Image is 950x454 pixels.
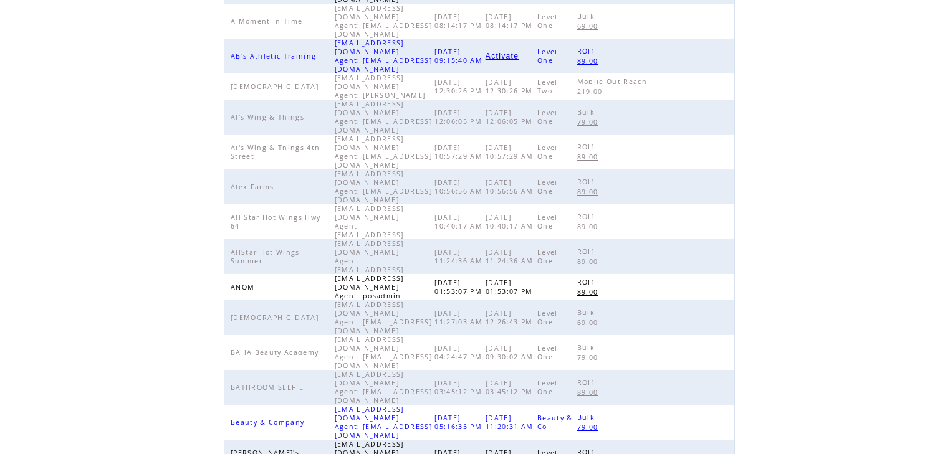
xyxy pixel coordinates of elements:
span: Bulk [577,413,598,422]
span: [DATE] 09:15:40 AM [434,47,486,65]
span: [DATE] 03:45:12 PM [486,379,536,396]
span: 89.00 [577,153,602,161]
a: Activate [486,52,519,60]
span: [DATE] 12:30:26 PM [434,78,485,95]
span: [DATE] 05:16:35 PM [434,414,485,431]
a: 79.00 [577,116,605,127]
span: [DATE] 01:53:07 PM [434,278,485,296]
span: Beauty & Company [231,418,307,427]
span: Bulk [577,108,598,116]
span: 89.00 [577,222,602,231]
span: [EMAIL_ADDRESS][DOMAIN_NAME] Agent: [EMAIL_ADDRESS][DOMAIN_NAME] [335,169,432,204]
span: ROI1 [577,177,598,186]
span: [DATE] 11:24:36 AM [486,248,537,265]
a: 79.00 [577,352,605,362]
span: [DATE] 12:06:05 PM [486,108,536,126]
span: [EMAIL_ADDRESS][DOMAIN_NAME] Agent: [EMAIL_ADDRESS][DOMAIN_NAME] [335,135,432,169]
span: 219.00 [577,87,606,96]
a: 89.00 [577,221,605,232]
span: Alex Farms [231,182,277,191]
span: [DATE] 08:14:17 PM [434,12,485,30]
span: 89.00 [577,57,602,65]
span: Level One [537,108,558,126]
span: [EMAIL_ADDRESS][DOMAIN_NAME] Agent: [EMAIL_ADDRESS][DOMAIN_NAME] [335,4,432,39]
span: [DATE] 09:30:02 AM [486,344,537,361]
span: [DATE] 10:56:56 AM [486,178,537,196]
span: Level One [537,47,558,65]
span: ROI1 [577,247,598,256]
span: Level Two [537,78,558,95]
span: [EMAIL_ADDRESS][DOMAIN_NAME] Agent: posadmin [335,274,405,300]
span: ROI1 [577,212,598,221]
span: [DEMOGRAPHIC_DATA] [231,82,322,91]
span: 89.00 [577,257,602,266]
span: Mobile Out Reach [577,77,650,86]
span: Level One [537,344,558,361]
span: Level One [537,178,558,196]
span: [EMAIL_ADDRESS][DOMAIN_NAME] Agent: [EMAIL_ADDRESS][DOMAIN_NAME] [335,370,432,405]
span: [DATE] 11:27:03 AM [434,309,486,326]
span: [DEMOGRAPHIC_DATA] [231,313,322,322]
span: 69.00 [577,22,602,31]
span: [DATE] 10:40:17 AM [486,213,537,230]
span: ROI1 [577,278,598,286]
span: [DATE] 04:24:47 PM [434,344,485,361]
a: 89.00 [577,55,605,66]
a: 89.00 [577,151,605,162]
span: [EMAIL_ADDRESS][DOMAIN_NAME] Agent: [EMAIL_ADDRESS] [335,204,407,239]
span: [EMAIL_ADDRESS][DOMAIN_NAME] Agent: [PERSON_NAME] [335,73,429,100]
a: 89.00 [577,286,605,297]
span: Bulk [577,343,598,352]
span: [DATE] 12:30:26 PM [486,78,536,95]
span: [DATE] 12:06:05 PM [434,108,485,126]
span: Bulk [577,12,598,21]
span: BAHA Beauty Academy [231,348,322,357]
a: 89.00 [577,387,605,397]
span: 89.00 [577,288,602,296]
span: Bulk [577,308,598,317]
span: [DATE] 03:45:12 PM [434,379,485,396]
span: [DATE] 01:53:07 PM [486,278,536,296]
span: [EMAIL_ADDRESS][DOMAIN_NAME] Agent: [EMAIL_ADDRESS][DOMAIN_NAME] [335,300,432,335]
span: 79.00 [577,423,602,432]
span: [DATE] 10:57:29 AM [434,143,486,161]
a: 219.00 [577,86,609,97]
span: Level One [537,248,558,265]
span: 69.00 [577,318,602,327]
span: Beauty & Co [537,414,573,431]
span: 79.00 [577,118,602,126]
span: [EMAIL_ADDRESS][DOMAIN_NAME] Agent: [EMAIL_ADDRESS][DOMAIN_NAME] [335,405,432,440]
span: Level One [537,12,558,30]
span: Level One [537,379,558,396]
span: BATHROOM SELFIE [231,383,307,392]
a: 69.00 [577,21,605,31]
a: 79.00 [577,422,605,432]
span: All Star Hot Wings Hwy 64 [231,213,320,230]
span: [EMAIL_ADDRESS][DOMAIN_NAME] Agent: [EMAIL_ADDRESS][DOMAIN_NAME] [335,39,432,73]
span: AB's Athletic Training [231,52,319,60]
span: Level One [537,213,558,230]
span: [EMAIL_ADDRESS][DOMAIN_NAME] Agent: [EMAIL_ADDRESS][DOMAIN_NAME] [335,100,432,135]
a: 69.00 [577,317,605,328]
span: AllStar Hot Wings Summer [231,248,300,265]
span: A Moment In Time [231,17,305,26]
span: 89.00 [577,187,602,196]
span: [EMAIL_ADDRESS][DOMAIN_NAME] Agent: [EMAIL_ADDRESS] [335,239,407,274]
span: [DATE] 10:57:29 AM [486,143,537,161]
span: [DATE] 10:56:56 AM [434,178,486,196]
span: ROI1 [577,378,598,387]
a: 89.00 [577,186,605,197]
span: Al's Wing & Things 4th Street [231,143,320,161]
span: Level One [537,309,558,326]
span: [DATE] 11:24:36 AM [434,248,486,265]
span: [EMAIL_ADDRESS][DOMAIN_NAME] Agent: [EMAIL_ADDRESS][DOMAIN_NAME] [335,335,432,370]
span: [DATE] 08:14:17 PM [486,12,536,30]
span: ANOM [231,283,257,291]
span: [DATE] 10:40:17 AM [434,213,486,230]
span: ROI1 [577,143,598,151]
span: Al's Wing & Things [231,113,307,121]
span: [DATE] 11:20:31 AM [486,414,537,431]
span: [DATE] 12:26:43 PM [486,309,536,326]
span: 79.00 [577,353,602,362]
